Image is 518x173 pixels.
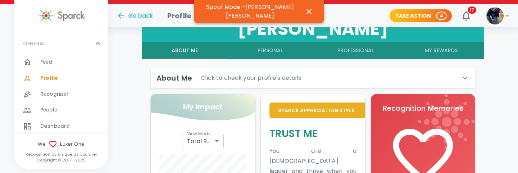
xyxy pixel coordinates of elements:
span: Recognize! [40,91,68,98]
a: Feed [14,54,108,70]
h1: Profile [167,10,191,22]
div: GENERAL [14,54,108,153]
h6: About Me [156,72,192,84]
label: View Mode [187,131,210,137]
button: Professional [313,42,399,59]
a: Profile [14,70,108,86]
h5: Trust Me [269,127,356,140]
a: Recognize! [14,86,108,102]
div: Total Recognitions [182,134,224,148]
button: Go back [117,12,153,20]
img: Sparck logo [38,7,85,24]
div: About MeClick to check your profile's details [151,68,475,88]
h3: [PERSON_NAME] [142,19,484,39]
button: Personal [228,42,313,59]
p: GENERAL [23,40,45,47]
button: 17 [458,7,475,24]
div: GENERAL [14,33,108,54]
p: Copyright © 2017 - 2025 [14,157,108,163]
span: Feed [40,59,53,66]
p: Click to check your profile's details [201,74,301,82]
img: Picture of Keith [486,7,504,24]
img: logo [418,94,475,149]
span: People [40,106,57,114]
button: About Me [142,42,228,59]
p: My Impact [183,101,223,113]
p: 4 [440,12,443,19]
div: full width tabs [142,42,484,59]
span: 17 [468,6,476,14]
a: Dashboard [14,118,108,134]
button: Take Action 4 [390,9,452,23]
button: My Rewards [399,42,484,59]
p: Sparck Appreciation Style [278,107,356,114]
a: Sparck logo [14,7,108,24]
p: Recognition Memories [380,103,467,114]
span: We Luxer One [14,140,108,149]
a: People [14,102,108,118]
span: Dashboard [40,123,70,130]
span: Profile [40,75,58,82]
p: Recognition as unique as you are! [14,151,108,157]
